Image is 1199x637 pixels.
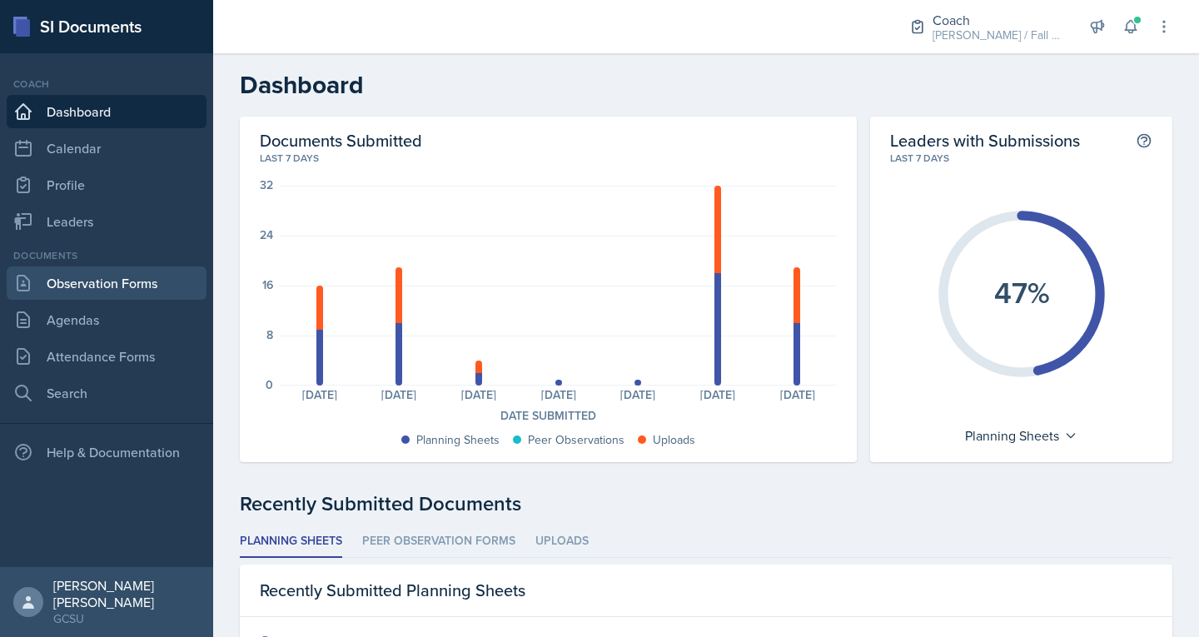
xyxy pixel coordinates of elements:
[535,525,589,558] li: Uploads
[993,271,1049,314] text: 47%
[599,389,679,401] div: [DATE]
[280,389,360,401] div: [DATE]
[933,10,1066,30] div: Coach
[240,565,1172,617] div: Recently Submitted Planning Sheets
[260,229,273,241] div: 24
[240,525,342,558] li: Planning Sheets
[890,130,1080,151] h2: Leaders with Submissions
[260,407,837,425] div: Date Submitted
[416,431,500,449] div: Planning Sheets
[933,27,1066,44] div: [PERSON_NAME] / Fall 2025
[240,70,1172,100] h2: Dashboard
[439,389,519,401] div: [DATE]
[519,389,599,401] div: [DATE]
[678,389,758,401] div: [DATE]
[260,151,837,166] div: Last 7 days
[7,77,206,92] div: Coach
[362,525,515,558] li: Peer Observation Forms
[360,389,440,401] div: [DATE]
[7,435,206,469] div: Help & Documentation
[7,376,206,410] a: Search
[53,610,200,627] div: GCSU
[890,151,1152,166] div: Last 7 days
[240,489,1172,519] div: Recently Submitted Documents
[7,266,206,300] a: Observation Forms
[528,431,624,449] div: Peer Observations
[262,279,273,291] div: 16
[260,130,837,151] h2: Documents Submitted
[7,248,206,263] div: Documents
[266,329,273,341] div: 8
[7,168,206,202] a: Profile
[260,179,273,191] div: 32
[653,431,695,449] div: Uploads
[7,205,206,238] a: Leaders
[266,379,273,391] div: 0
[7,340,206,373] a: Attendance Forms
[758,389,838,401] div: [DATE]
[53,577,200,610] div: [PERSON_NAME] [PERSON_NAME]
[7,95,206,128] a: Dashboard
[7,303,206,336] a: Agendas
[957,422,1086,449] div: Planning Sheets
[7,132,206,165] a: Calendar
